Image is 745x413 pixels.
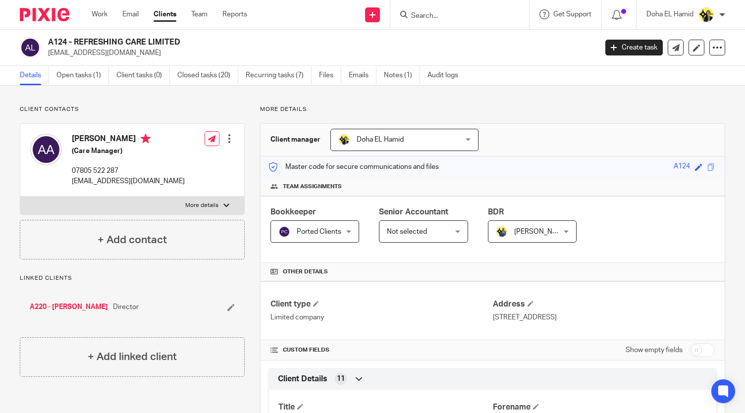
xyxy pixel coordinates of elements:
[278,402,492,413] h4: Title
[270,208,316,216] span: Bookkeeper
[488,208,504,216] span: BDR
[20,105,245,113] p: Client contacts
[278,374,327,384] span: Client Details
[191,9,208,19] a: Team
[56,66,109,85] a: Open tasks (1)
[20,8,69,21] img: Pixie
[270,135,320,145] h3: Client manager
[48,48,590,58] p: [EMAIL_ADDRESS][DOMAIN_NAME]
[122,9,139,19] a: Email
[319,66,341,85] a: Files
[337,374,345,384] span: 11
[270,312,492,322] p: Limited company
[493,312,715,322] p: [STREET_ADDRESS]
[338,134,350,146] img: Doha-Starbridge.jpg
[30,134,62,165] img: svg%3E
[283,183,342,191] span: Team assignments
[493,299,715,310] h4: Address
[141,134,151,144] i: Primary
[357,136,404,143] span: Doha EL Hamid
[116,66,170,85] a: Client tasks (0)
[177,66,238,85] a: Closed tasks (20)
[260,105,725,113] p: More details
[20,274,245,282] p: Linked clients
[349,66,376,85] a: Emails
[92,9,107,19] a: Work
[646,9,693,19] p: Doha EL Hamid
[113,302,139,312] span: Director
[496,226,508,238] img: Dennis-Starbridge.jpg
[268,162,439,172] p: Master code for secure communications and files
[493,402,707,413] h4: Forename
[185,202,218,209] p: More details
[698,7,714,23] img: Doha-Starbridge.jpg
[379,208,448,216] span: Senior Accountant
[72,176,185,186] p: [EMAIL_ADDRESS][DOMAIN_NAME]
[514,228,569,235] span: [PERSON_NAME]
[605,40,663,55] a: Create task
[98,232,167,248] h4: + Add contact
[246,66,312,85] a: Recurring tasks (7)
[88,349,177,364] h4: + Add linked client
[72,134,185,146] h4: [PERSON_NAME]
[278,226,290,238] img: svg%3E
[427,66,466,85] a: Audit logs
[297,228,341,235] span: Ported Clients
[387,228,427,235] span: Not selected
[270,299,492,310] h4: Client type
[270,346,492,354] h4: CUSTOM FIELDS
[553,11,591,18] span: Get Support
[30,302,108,312] a: A220 - [PERSON_NAME]
[674,161,690,173] div: A124
[20,37,41,58] img: svg%3E
[384,66,420,85] a: Notes (1)
[410,12,499,21] input: Search
[48,37,482,48] h2: A124 - REFRESHING CARE LIMITED
[72,146,185,156] h5: (Care Manager)
[222,9,247,19] a: Reports
[626,345,683,355] label: Show empty fields
[72,166,185,176] p: 07805 522 287
[154,9,176,19] a: Clients
[20,66,49,85] a: Details
[283,268,328,276] span: Other details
